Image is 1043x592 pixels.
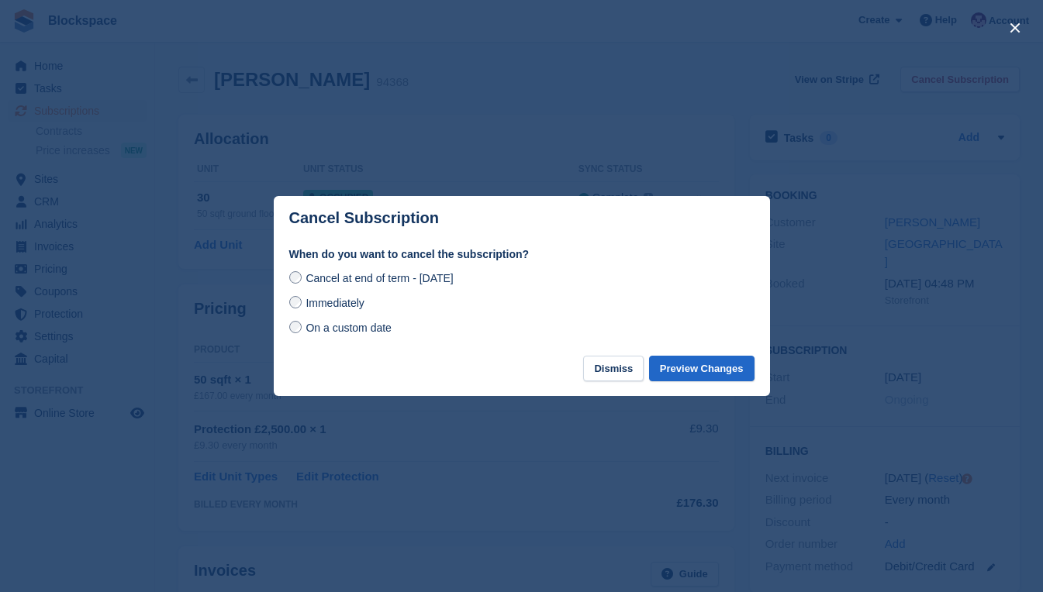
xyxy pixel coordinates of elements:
[289,321,302,333] input: On a custom date
[306,297,364,309] span: Immediately
[583,356,644,381] button: Dismiss
[649,356,755,381] button: Preview Changes
[289,271,302,284] input: Cancel at end of term - [DATE]
[289,246,755,263] label: When do you want to cancel the subscription?
[289,209,439,227] p: Cancel Subscription
[306,272,453,284] span: Cancel at end of term - [DATE]
[289,296,302,308] input: Immediately
[306,322,392,334] span: On a custom date
[1003,15,1027,40] button: close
